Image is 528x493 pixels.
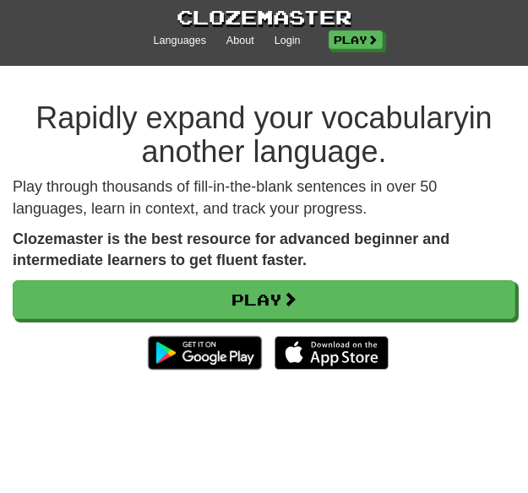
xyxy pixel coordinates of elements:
a: Play [13,280,515,319]
p: Play through thousands of fill-in-the-blank sentences in over 50 languages, learn in context, and... [13,176,515,219]
a: Clozemaster [177,3,351,31]
strong: Clozemaster is the best resource for advanced beginner and intermediate learners to get fluent fa... [13,230,449,269]
a: About [226,34,254,49]
a: Play [329,30,383,49]
img: Download_on_the_App_Store_Badge_US-UK_135x40-25178aeef6eb6b83b96f5f2d004eda3bffbb37122de64afbaef7... [275,336,389,370]
a: Login [275,34,301,49]
a: Languages [154,34,206,49]
img: Get it on Google Play [139,328,270,378]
